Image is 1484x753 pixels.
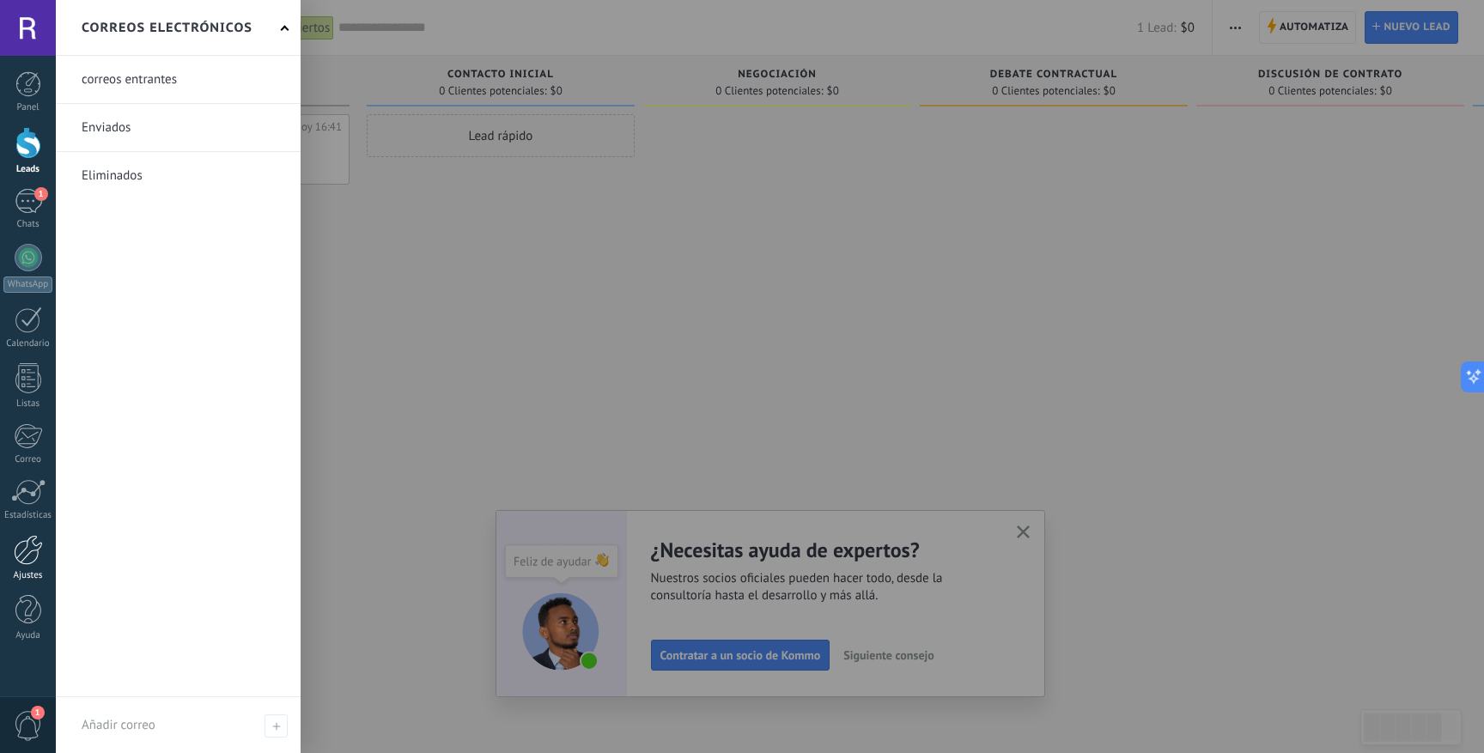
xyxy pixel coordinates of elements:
[56,104,301,152] li: Enviados
[265,714,288,738] span: Añadir correo
[34,187,48,201] span: 1
[3,164,53,175] div: Leads
[3,219,53,230] div: Chats
[3,102,53,113] div: Panel
[3,510,53,521] div: Estadísticas
[56,152,301,199] li: Eliminados
[82,717,155,733] span: Añadir correo
[3,398,53,410] div: Listas
[31,706,45,720] span: 1
[82,1,252,55] h2: Correos electrónicos
[3,454,53,465] div: Correo
[3,276,52,293] div: WhatsApp
[3,338,53,349] div: Calendario
[56,56,301,104] li: correos entrantes
[3,570,53,581] div: Ajustes
[3,630,53,641] div: Ayuda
